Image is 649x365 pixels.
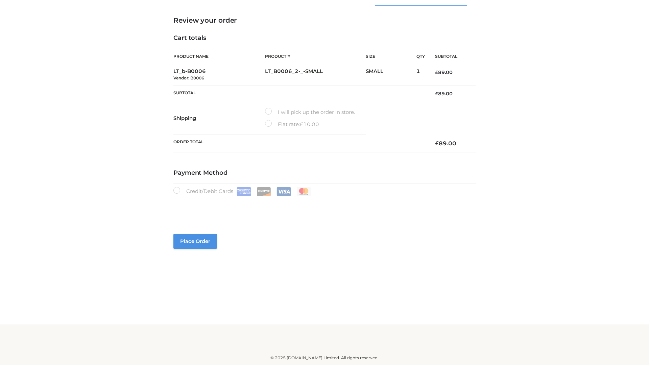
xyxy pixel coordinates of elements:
bdi: 10.00 [300,121,319,127]
td: 1 [416,64,425,86]
h4: Cart totals [173,34,476,42]
th: Qty [416,49,425,64]
th: Product # [265,49,366,64]
td: LT_b-B0006 [173,64,265,86]
h4: Payment Method [173,169,476,177]
th: Subtotal [173,85,425,102]
bdi: 89.00 [435,140,456,147]
div: © 2025 [DOMAIN_NAME] Limited. All rights reserved. [100,355,549,361]
bdi: 89.00 [435,69,453,75]
img: Visa [277,187,291,196]
th: Product Name [173,49,265,64]
img: Amex [237,187,251,196]
td: LT_B0006_2-_-SMALL [265,64,366,86]
th: Subtotal [425,49,476,64]
label: Credit/Debit Cards [173,187,312,196]
img: Discover [257,187,271,196]
h3: Review your order [173,16,476,24]
button: Place order [173,234,217,249]
label: Flat rate: [265,120,319,129]
td: SMALL [366,64,416,86]
label: I will pick up the order in store. [265,108,355,117]
img: Mastercard [296,187,311,196]
th: Shipping [173,102,265,135]
th: Order Total [173,135,425,152]
small: Vendor: B0006 [173,75,204,80]
bdi: 89.00 [435,91,453,97]
th: Size [366,49,413,64]
iframe: Secure payment input frame [172,195,474,219]
span: £ [300,121,303,127]
span: £ [435,91,438,97]
span: £ [435,69,438,75]
span: £ [435,140,439,147]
